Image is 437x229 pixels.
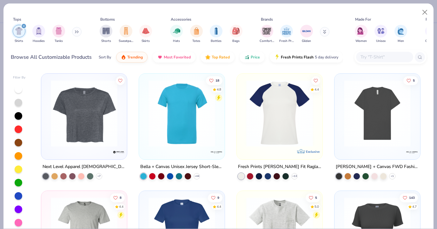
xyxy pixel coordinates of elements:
div: Brands [261,17,273,22]
div: filter for Fresh Prints [279,25,294,44]
img: most_fav.gif [157,55,162,60]
span: + 44 [195,174,199,178]
button: Price [240,52,265,63]
button: filter button [100,25,112,44]
div: 5.0 [315,204,319,209]
button: filter button [279,25,294,44]
div: Next Level Apparel [DEMOGRAPHIC_DATA]' Festival Cali Crop T-Shirt [43,163,126,171]
div: Bottoms [100,17,115,22]
div: filter for Sweatpants [119,25,133,44]
img: Shirts Image [15,27,23,35]
button: Like [208,193,222,202]
button: Like [306,193,320,202]
div: Made For [355,17,371,22]
span: Exclusive [306,150,320,154]
span: Women [355,39,367,44]
img: Fresh Prints Image [282,26,291,36]
div: Browse All Customizable Products [11,53,92,61]
div: filter for Unisex [374,25,387,44]
div: [PERSON_NAME] + Canvas FWD Fashion Heavyweight Street Tee [336,163,419,171]
div: filter for Women [355,25,367,44]
img: Bags Image [232,27,239,35]
button: filter button [260,25,274,44]
div: filter for Skirts [139,25,152,44]
span: Hoodies [33,39,45,44]
button: Like [116,76,125,85]
img: Skirts Image [142,27,149,35]
button: Like [311,76,320,85]
button: Close [419,6,431,18]
img: Bottles Image [213,27,220,35]
button: Like [110,193,125,202]
div: filter for Tanks [52,25,65,44]
div: 4.4 [315,87,319,92]
button: filter button [170,25,183,44]
div: filter for Bottles [210,25,222,44]
span: Shorts [101,39,111,44]
span: Trending [127,55,143,60]
button: Like [403,76,418,85]
span: Gildan [302,39,311,44]
span: Shirts [15,39,23,44]
span: Fresh Prints Flash [281,55,314,60]
div: Fresh Prints [PERSON_NAME] Fit Raglan Shirt [238,163,321,171]
button: Most Favorited [153,52,195,63]
button: filter button [394,25,407,44]
div: filter for Hoodies [32,25,45,44]
img: Next Level Apparel logo [112,146,125,158]
img: Totes Image [193,27,200,35]
button: Fresh Prints Flash5 day delivery [270,52,343,63]
img: Tanks Image [55,27,62,35]
img: Hats Image [173,27,180,35]
button: filter button [190,25,203,44]
img: Shorts Image [103,27,110,35]
div: filter for Shorts [100,25,112,44]
button: filter button [210,25,222,44]
div: filter for Totes [190,25,203,44]
button: Like [400,193,418,202]
button: filter button [13,25,25,44]
button: filter button [300,25,313,44]
img: flash.gif [275,55,280,60]
span: + 13 [292,174,297,178]
button: filter button [374,25,387,44]
img: Gildan Image [302,26,311,36]
img: Sweatpants Image [122,27,129,35]
span: Skirts [142,39,150,44]
span: 9 [217,196,219,199]
button: filter button [139,25,152,44]
div: Filter By [13,75,26,80]
input: Try "T-Shirt" [360,53,409,61]
span: Totes [192,39,200,44]
span: Bags [232,39,240,44]
img: f3578044-5347-4f5b-bee1-96e6609b0b28 [341,80,414,147]
button: filter button [230,25,242,44]
img: TopRated.gif [205,55,210,60]
img: Hoodies Image [35,27,42,35]
span: 5 day delivery [315,54,338,61]
div: 4.4 [217,204,221,209]
span: + 1 [391,174,394,178]
div: Accessories [171,17,191,22]
img: trending.gif [121,55,126,60]
div: Tops [13,17,21,22]
div: 4.4 [119,204,123,209]
span: Price [251,55,260,60]
div: Fits [426,17,432,22]
div: filter for Comfort Colors [260,25,274,44]
div: filter for Gildan [300,25,313,44]
button: Trending [116,52,148,63]
span: Unisex [376,39,386,44]
span: 5 [315,196,317,199]
div: Bella + Canvas Unisex Jersey Short-Sleeve T-Shirt [140,163,223,171]
span: Bottles [211,39,222,44]
img: Comfort Colors Image [262,26,272,36]
button: filter button [52,25,65,44]
img: 10a0a8bf-8f21-4ecd-81c8-814f1e31d243 [145,80,218,147]
span: Hats [173,39,180,44]
span: 5 [413,79,415,82]
img: Men Image [397,27,404,35]
div: filter for Shirts [13,25,25,44]
div: filter for Hats [170,25,183,44]
span: Fresh Prints [279,39,294,44]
